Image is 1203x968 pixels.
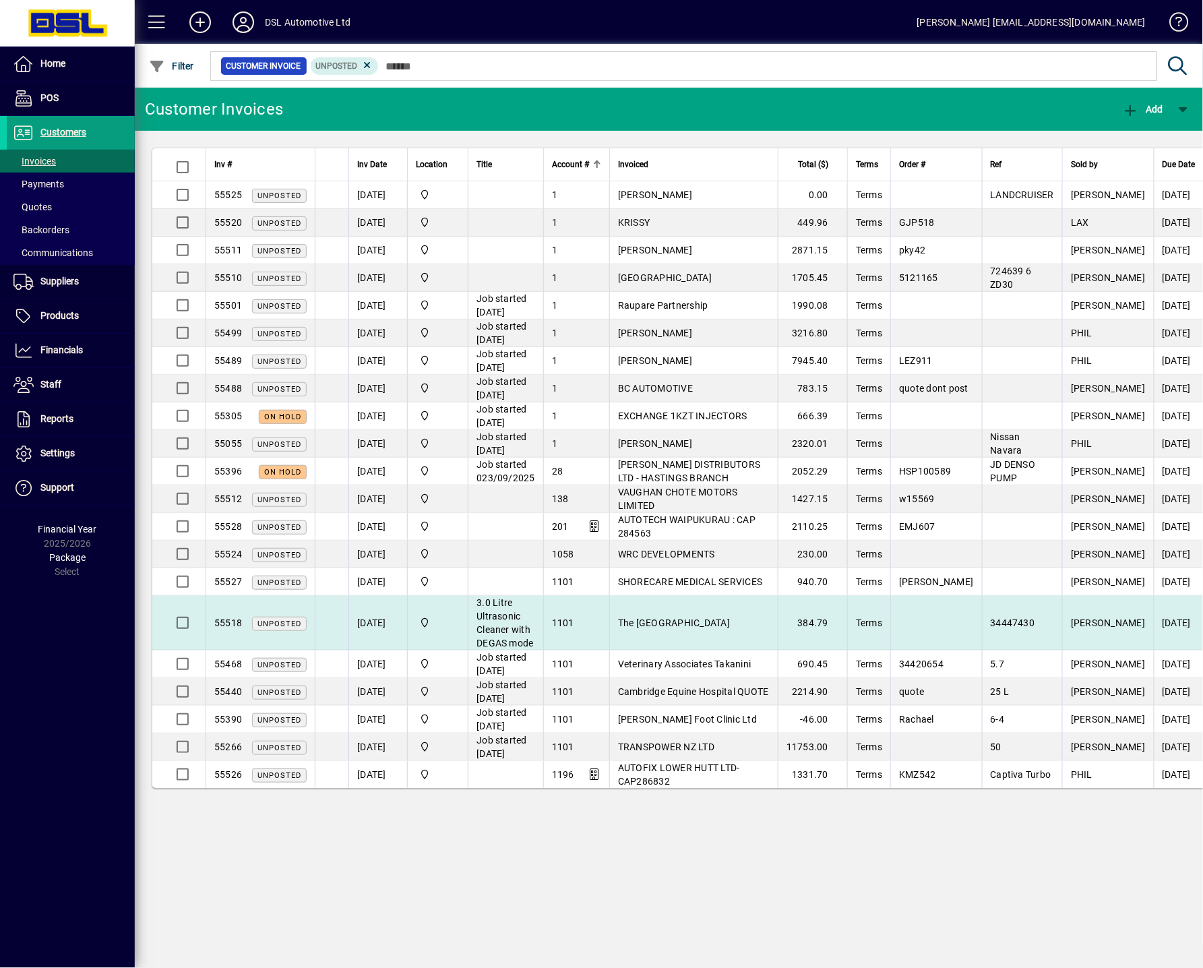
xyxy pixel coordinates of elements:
[1071,157,1098,172] span: Sold by
[257,661,301,669] span: Unposted
[991,266,1032,290] span: 724639 6 ZD30
[991,742,1002,752] span: 50
[991,686,1010,697] span: 25 L
[778,651,847,678] td: 690.45
[476,404,527,428] span: Job started [DATE]
[991,157,1002,172] span: Ref
[552,217,557,228] span: 1
[40,482,74,493] span: Support
[416,491,460,506] span: Central
[1071,466,1145,477] span: [PERSON_NAME]
[257,578,301,587] span: Unposted
[416,157,448,172] span: Location
[856,189,882,200] span: Terms
[40,58,65,69] span: Home
[1071,300,1145,311] span: [PERSON_NAME]
[7,265,135,299] a: Suppliers
[7,368,135,402] a: Staff
[552,438,557,449] span: 1
[917,11,1146,33] div: [PERSON_NAME] [EMAIL_ADDRESS][DOMAIN_NAME]
[40,379,61,390] span: Staff
[552,157,589,172] span: Account #
[778,430,847,458] td: 2320.01
[40,413,73,424] span: Reports
[552,157,601,172] div: Account #
[1071,659,1145,669] span: [PERSON_NAME]
[899,659,944,669] span: 34420654
[476,157,492,172] span: Title
[348,541,407,568] td: [DATE]
[214,576,242,587] span: 55527
[618,487,738,511] span: VAUGHAN CHOTE MOTORS LIMITED
[856,411,882,421] span: Terms
[257,440,301,449] span: Unposted
[257,191,301,200] span: Unposted
[7,299,135,333] a: Products
[991,431,1023,456] span: Nissan Navara
[214,272,242,283] span: 55510
[618,742,714,752] span: TRANSPOWER NZ LTD
[214,686,242,697] span: 55440
[1071,411,1145,421] span: [PERSON_NAME]
[618,438,692,449] span: [PERSON_NAME]
[856,217,882,228] span: Terms
[476,293,527,317] span: Job started [DATE]
[416,712,460,727] span: Central
[416,547,460,562] span: Central
[778,402,847,430] td: 666.39
[778,347,847,375] td: 7945.40
[348,596,407,651] td: [DATE]
[257,219,301,228] span: Unposted
[348,402,407,430] td: [DATE]
[7,195,135,218] a: Quotes
[856,659,882,669] span: Terms
[257,274,301,283] span: Unposted
[618,217,650,228] span: KRISSY
[316,61,358,71] span: Unposted
[856,493,882,504] span: Terms
[348,209,407,237] td: [DATE]
[476,349,527,373] span: Job started [DATE]
[618,272,712,283] span: [GEOGRAPHIC_DATA]
[348,513,407,541] td: [DATE]
[899,272,938,283] span: 5121165
[1071,549,1145,559] span: [PERSON_NAME]
[899,157,973,172] div: Order #
[778,513,847,541] td: 2110.25
[257,744,301,752] span: Unposted
[476,431,527,456] span: Job started [DATE]
[416,326,460,340] span: Central
[856,328,882,338] span: Terms
[476,321,527,345] span: Job started [DATE]
[214,355,242,366] span: 55489
[991,659,1005,669] span: 5.7
[214,157,232,172] span: Inv #
[40,127,86,138] span: Customers
[13,179,64,189] span: Payments
[1071,686,1145,697] span: [PERSON_NAME]
[214,742,242,752] span: 55266
[416,519,460,534] span: Central
[1071,355,1092,366] span: PHIL
[618,459,761,483] span: [PERSON_NAME] DISTRIBUTORS LTD - HASTINGS BRANCH
[348,678,407,706] td: [DATE]
[1071,438,1092,449] span: PHIL
[7,402,135,436] a: Reports
[7,47,135,81] a: Home
[1071,576,1145,587] span: [PERSON_NAME]
[416,215,460,230] span: Central
[40,276,79,286] span: Suppliers
[991,459,1036,483] span: JD DENSO PUMP
[348,430,407,458] td: [DATE]
[7,437,135,471] a: Settings
[1071,617,1145,628] span: [PERSON_NAME]
[7,471,135,505] a: Support
[1123,104,1163,115] span: Add
[257,619,301,628] span: Unposted
[856,272,882,283] span: Terms
[476,459,535,483] span: Job started 023/09/2025
[416,657,460,671] span: Central
[13,156,56,167] span: Invoices
[552,493,569,504] span: 138
[552,272,557,283] span: 1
